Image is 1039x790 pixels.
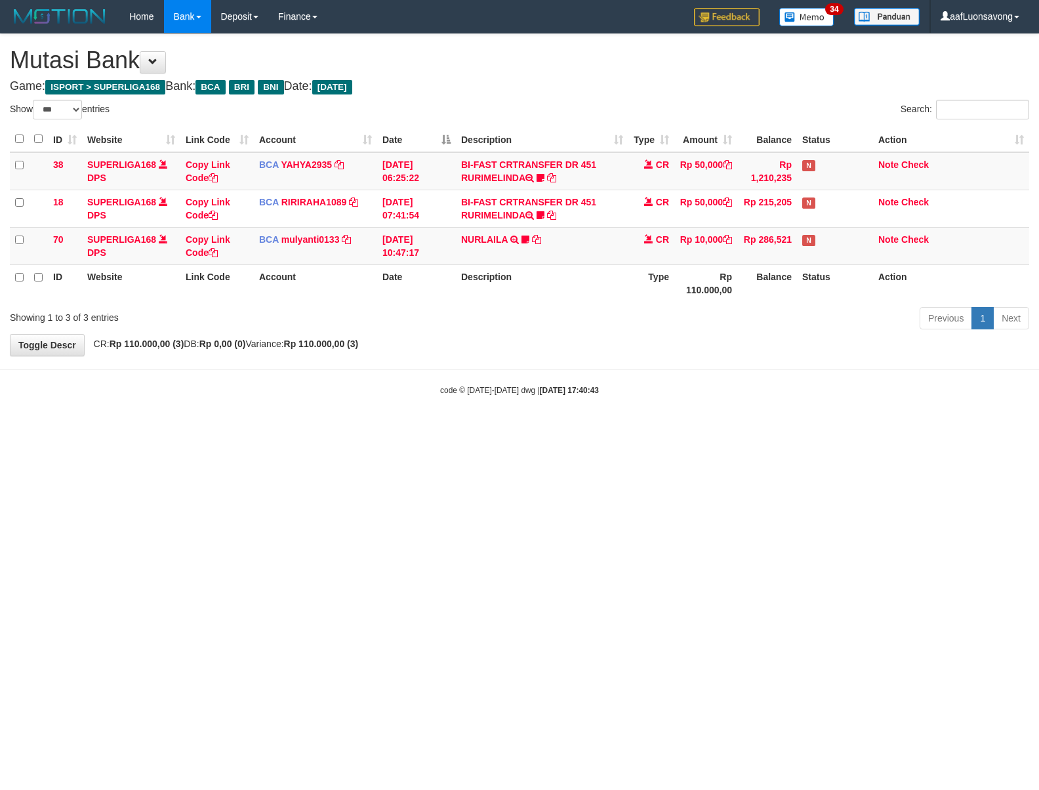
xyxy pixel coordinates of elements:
[10,306,423,324] div: Showing 1 to 3 of 3 entries
[456,264,628,302] th: Description
[10,334,85,356] a: Toggle Descr
[87,339,359,349] span: CR: DB: Variance:
[878,234,899,245] a: Note
[281,234,340,245] a: mulyanti0133
[971,307,994,329] a: 1
[456,127,628,152] th: Description: activate to sort column ascending
[281,159,332,170] a: YAHYA2935
[674,152,737,190] td: Rp 50,000
[82,127,180,152] th: Website: activate to sort column ascending
[87,159,156,170] a: SUPERLIGA168
[377,152,456,190] td: [DATE] 06:25:22
[10,80,1029,93] h4: Game: Bank: Date:
[920,307,972,329] a: Previous
[281,197,347,207] a: RIRIRAHA1089
[674,127,737,152] th: Amount: activate to sort column ascending
[901,234,929,245] a: Check
[45,80,165,94] span: ISPORT > SUPERLIGA168
[936,100,1029,119] input: Search:
[628,127,674,152] th: Type: activate to sort column ascending
[335,159,344,170] a: Copy YAHYA2935 to clipboard
[82,190,180,227] td: DPS
[901,159,929,170] a: Check
[10,7,110,26] img: MOTION_logo.png
[186,234,230,258] a: Copy Link Code
[10,47,1029,73] h1: Mutasi Bank
[737,127,797,152] th: Balance
[180,127,254,152] th: Link Code: activate to sort column ascending
[779,8,834,26] img: Button%20Memo.svg
[656,159,669,170] span: CR
[797,127,873,152] th: Status
[854,8,920,26] img: panduan.png
[342,234,351,245] a: Copy mulyanti0133 to clipboard
[547,173,556,183] a: Copy BI-FAST CRTRANSFER DR 451 RURIMELINDA to clipboard
[656,234,669,245] span: CR
[377,264,456,302] th: Date
[737,264,797,302] th: Balance
[628,264,674,302] th: Type
[461,234,508,245] a: NURLAILA
[377,227,456,264] td: [DATE] 10:47:17
[802,160,815,171] span: Has Note
[87,234,156,245] a: SUPERLIGA168
[377,127,456,152] th: Date: activate to sort column descending
[53,197,64,207] span: 18
[547,210,556,220] a: Copy BI-FAST CRTRANSFER DR 451 RURIMELINDA to clipboard
[377,190,456,227] td: [DATE] 07:41:54
[229,80,255,94] span: BRI
[82,264,180,302] th: Website
[656,197,669,207] span: CR
[802,197,815,209] span: Has Note
[901,197,929,207] a: Check
[259,159,279,170] span: BCA
[110,339,184,349] strong: Rp 110.000,00 (3)
[259,197,279,207] span: BCA
[532,234,541,245] a: Copy NURLAILA to clipboard
[873,127,1029,152] th: Action: activate to sort column ascending
[186,159,230,183] a: Copy Link Code
[878,159,899,170] a: Note
[456,152,628,190] td: BI-FAST CRTRANSFER DR 451 RURIMELINDA
[723,159,732,170] a: Copy Rp 50,000 to clipboard
[737,152,797,190] td: Rp 1,210,235
[440,386,599,395] small: code © [DATE]-[DATE] dwg |
[87,197,156,207] a: SUPERLIGA168
[993,307,1029,329] a: Next
[10,100,110,119] label: Show entries
[258,80,283,94] span: BNI
[674,264,737,302] th: Rp 110.000,00
[674,190,737,227] td: Rp 50,000
[802,235,815,246] span: Has Note
[254,264,377,302] th: Account
[33,100,82,119] select: Showentries
[254,127,377,152] th: Account: activate to sort column ascending
[186,197,230,220] a: Copy Link Code
[259,234,279,245] span: BCA
[82,227,180,264] td: DPS
[349,197,358,207] a: Copy RIRIRAHA1089 to clipboard
[312,80,352,94] span: [DATE]
[48,127,82,152] th: ID: activate to sort column ascending
[723,234,732,245] a: Copy Rp 10,000 to clipboard
[878,197,899,207] a: Note
[737,227,797,264] td: Rp 286,521
[456,190,628,227] td: BI-FAST CRTRANSFER DR 451 RURIMELINDA
[53,159,64,170] span: 38
[723,197,732,207] a: Copy Rp 50,000 to clipboard
[825,3,843,15] span: 34
[48,264,82,302] th: ID
[540,386,599,395] strong: [DATE] 17:40:43
[82,152,180,190] td: DPS
[737,190,797,227] td: Rp 215,205
[901,100,1029,119] label: Search:
[873,264,1029,302] th: Action
[180,264,254,302] th: Link Code
[195,80,225,94] span: BCA
[674,227,737,264] td: Rp 10,000
[199,339,246,349] strong: Rp 0,00 (0)
[284,339,359,349] strong: Rp 110.000,00 (3)
[797,264,873,302] th: Status
[53,234,64,245] span: 70
[694,8,760,26] img: Feedback.jpg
